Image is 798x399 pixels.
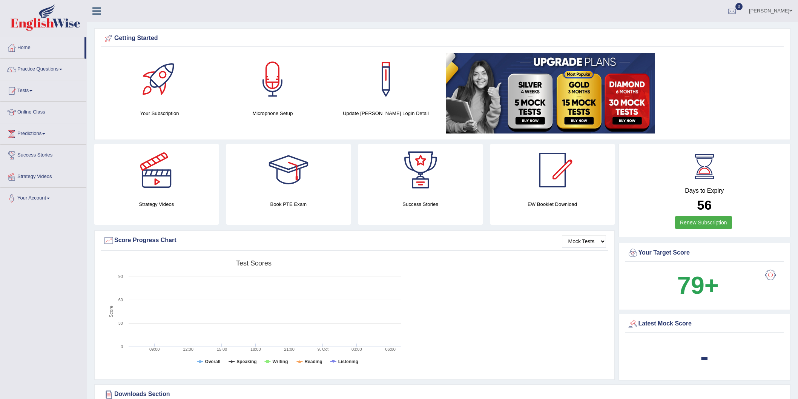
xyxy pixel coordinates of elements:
[351,347,362,351] text: 03:00
[226,200,351,208] h4: Book PTE Exam
[217,347,227,351] text: 15:00
[0,37,84,56] a: Home
[121,344,123,349] text: 0
[0,59,86,78] a: Practice Questions
[118,298,123,302] text: 60
[205,359,221,364] tspan: Overall
[103,235,606,246] div: Score Progress Chart
[627,318,782,330] div: Latest Mock Score
[250,347,261,351] text: 18:00
[103,33,782,44] div: Getting Started
[284,347,295,351] text: 21:00
[333,109,439,117] h4: Update [PERSON_NAME] Login Detail
[0,166,86,185] a: Strategy Videos
[0,188,86,207] a: Your Account
[236,259,272,267] tspan: Test scores
[697,198,712,212] b: 56
[385,347,396,351] text: 06:00
[272,359,288,364] tspan: Writing
[0,145,86,164] a: Success Stories
[236,359,256,364] tspan: Speaking
[94,200,219,208] h4: Strategy Videos
[0,102,86,121] a: Online Class
[0,123,86,142] a: Predictions
[0,80,86,99] a: Tests
[627,247,782,259] div: Your Target Score
[149,347,160,351] text: 09:00
[700,342,709,370] b: -
[107,109,212,117] h4: Your Subscription
[183,347,193,351] text: 12:00
[118,321,123,325] text: 30
[358,200,483,208] h4: Success Stories
[677,272,719,299] b: 79+
[118,274,123,279] text: 90
[675,216,732,229] a: Renew Subscription
[220,109,325,117] h4: Microphone Setup
[627,187,782,194] h4: Days to Expiry
[490,200,615,208] h4: EW Booklet Download
[735,3,743,10] span: 0
[109,305,114,318] tspan: Score
[446,53,655,134] img: small5.jpg
[338,359,358,364] tspan: Listening
[318,347,328,351] tspan: 9. Oct
[304,359,322,364] tspan: Reading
